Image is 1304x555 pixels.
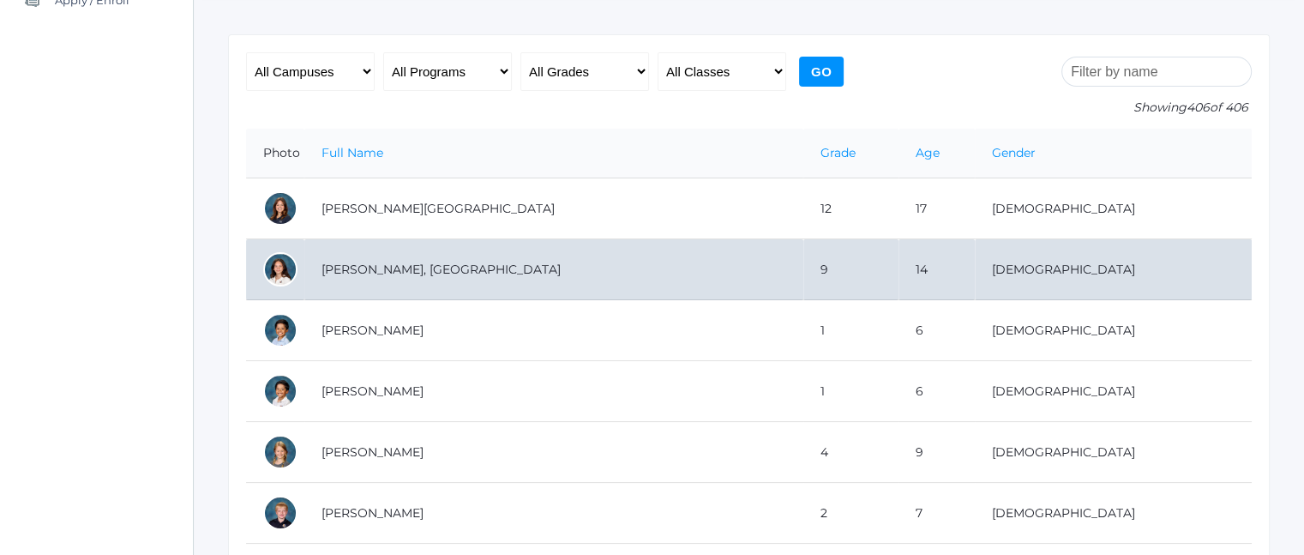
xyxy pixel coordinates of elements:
[803,483,898,544] td: 2
[304,483,803,544] td: [PERSON_NAME]
[304,178,803,239] td: [PERSON_NAME][GEOGRAPHIC_DATA]
[803,239,898,300] td: 9
[263,496,297,530] div: Jack Adams
[304,239,803,300] td: [PERSON_NAME], [GEOGRAPHIC_DATA]
[975,361,1252,422] td: [DEMOGRAPHIC_DATA]
[304,300,803,361] td: [PERSON_NAME]
[803,422,898,483] td: 4
[263,435,297,469] div: Amelia Adams
[1061,99,1252,117] p: Showing of 406
[803,300,898,361] td: 1
[263,374,297,408] div: Grayson Abrea
[898,239,975,300] td: 14
[975,422,1252,483] td: [DEMOGRAPHIC_DATA]
[898,422,975,483] td: 9
[263,252,297,287] div: Phoenix Abdulla
[975,483,1252,544] td: [DEMOGRAPHIC_DATA]
[898,300,975,361] td: 6
[898,361,975,422] td: 6
[898,483,975,544] td: 7
[820,145,856,160] a: Grade
[263,313,297,347] div: Dominic Abrea
[304,422,803,483] td: [PERSON_NAME]
[975,239,1252,300] td: [DEMOGRAPHIC_DATA]
[803,178,898,239] td: 12
[304,361,803,422] td: [PERSON_NAME]
[1187,100,1210,115] span: 406
[898,178,975,239] td: 17
[803,361,898,422] td: 1
[975,300,1252,361] td: [DEMOGRAPHIC_DATA]
[263,191,297,226] div: Charlotte Abdulla
[321,145,383,160] a: Full Name
[916,145,940,160] a: Age
[1061,57,1252,87] input: Filter by name
[992,145,1036,160] a: Gender
[799,57,844,87] input: Go
[975,178,1252,239] td: [DEMOGRAPHIC_DATA]
[246,129,304,178] th: Photo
